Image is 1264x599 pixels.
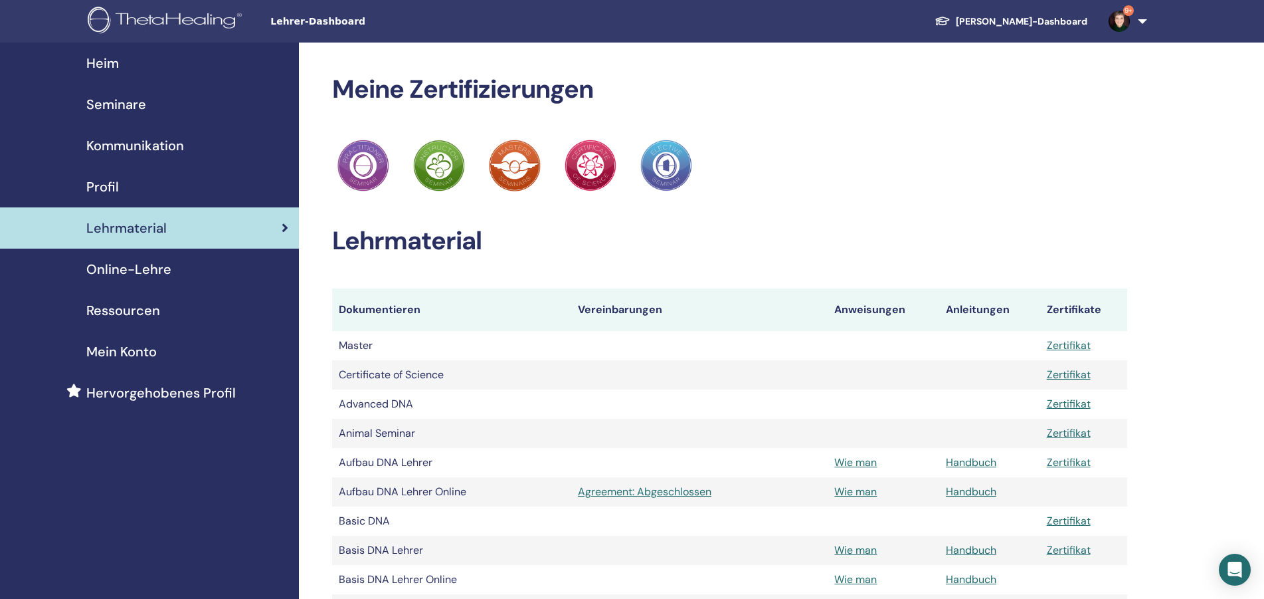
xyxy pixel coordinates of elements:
[332,74,1127,105] h2: Meine Zertifizierungen
[946,543,996,557] a: Handbuch
[332,536,571,565] td: Basis DNA Lehrer
[834,485,877,499] a: Wie man
[1047,368,1091,382] a: Zertifikat
[332,331,571,360] td: Master
[834,543,877,557] a: Wie man
[86,300,160,320] span: Ressourcen
[332,289,571,331] th: Dokumentieren
[86,259,171,279] span: Online-Lehre
[1109,11,1130,32] img: default.jpg
[270,15,470,29] span: Lehrer-Dashboard
[1047,455,1091,469] a: Zertifikat
[86,136,184,156] span: Kommunikation
[1047,397,1091,411] a: Zertifikat
[946,572,996,586] a: Handbuch
[86,53,119,73] span: Heim
[939,289,1040,331] th: Anleitungen
[86,342,157,362] span: Mein Konto
[1123,5,1134,16] span: 9+
[1047,514,1091,528] a: Zertifikat
[946,455,996,469] a: Handbuch
[332,565,571,594] td: Basis DNA Lehrer Online
[86,218,167,238] span: Lehrmaterial
[1219,554,1251,586] div: Open Intercom Messenger
[565,140,616,191] img: Practitioner
[332,507,571,536] td: Basic DNA
[828,289,939,331] th: Anweisungen
[834,572,877,586] a: Wie man
[88,7,246,37] img: logo.png
[337,140,389,191] img: Practitioner
[413,140,465,191] img: Practitioner
[332,226,1127,257] h2: Lehrmaterial
[1047,426,1091,440] a: Zertifikat
[640,140,692,191] img: Practitioner
[924,9,1098,34] a: [PERSON_NAME]-Dashboard
[332,448,571,477] td: Aufbau DNA Lehrer
[1047,543,1091,557] a: Zertifikat
[834,455,877,469] a: Wie man
[86,177,119,197] span: Profil
[86,94,146,114] span: Seminare
[571,289,828,331] th: Vereinbarungen
[1040,289,1128,331] th: Zertifikate
[332,477,571,507] td: Aufbau DNA Lehrer Online
[332,360,571,390] td: Certificate of Science
[935,15,950,27] img: graduation-cap-white.svg
[86,383,236,403] span: Hervorgehobenes Profil
[332,419,571,448] td: Animal Seminar
[946,485,996,499] a: Handbuch
[332,390,571,419] td: Advanced DNA
[578,484,821,500] a: Agreement: Abgeschlossen
[1047,338,1091,352] a: Zertifikat
[489,140,541,191] img: Practitioner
